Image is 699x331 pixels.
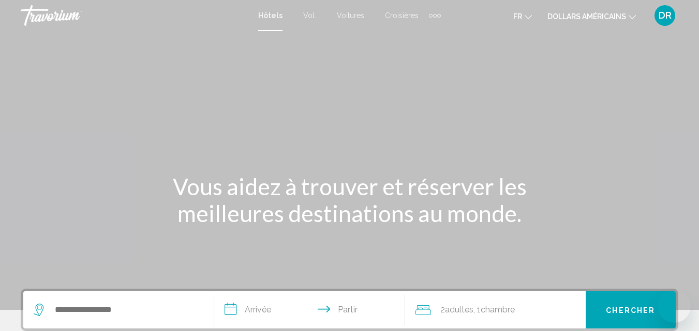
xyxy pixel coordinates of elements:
[173,173,527,227] font: Vous aidez à trouver et réserver les meilleures destinations au monde.
[473,305,481,314] font: , 1
[385,11,419,20] a: Croisières
[429,7,441,24] button: Éléments de navigation supplémentaires
[440,305,445,314] font: 2
[658,290,691,323] iframe: Bouton de lancement de la fenêtre de messagerie
[21,5,248,26] a: Travorium
[214,291,405,328] button: Dates d'arrivée et de départ
[303,11,316,20] a: Vol.
[481,305,515,314] font: Chambre
[513,9,532,24] button: Changer de langue
[606,306,655,314] font: Chercher
[405,291,586,328] button: Voyageurs : 2 adultes, 0 enfants
[513,12,522,21] font: fr
[337,11,364,20] a: Voitures
[651,5,678,26] button: Menu utilisateur
[586,291,676,328] button: Chercher
[659,10,672,21] font: DR
[547,9,636,24] button: Changer de devise
[547,12,626,21] font: dollars américains
[445,305,473,314] font: adultes
[23,291,676,328] div: Widget de recherche
[258,11,282,20] a: Hôtels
